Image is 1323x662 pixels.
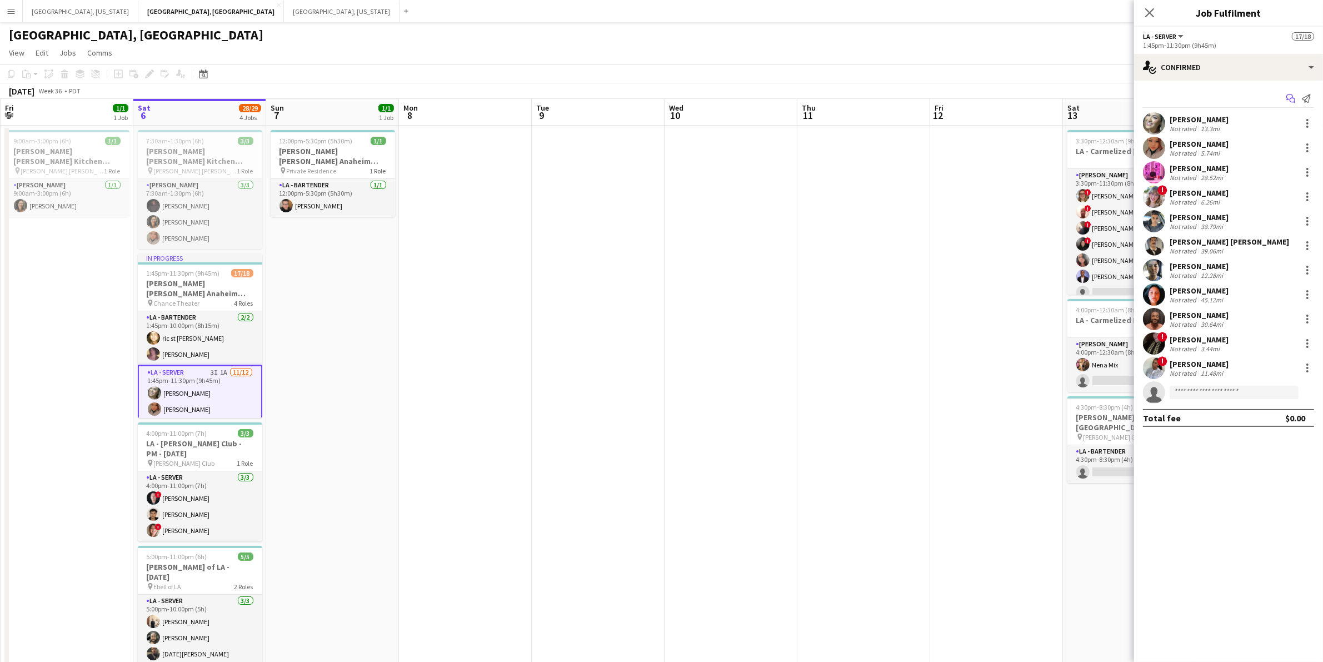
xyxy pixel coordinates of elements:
div: 4:00pm-12:30am (8h30m) (Sun)1/2LA - Carmelized Encino [DATE]1 Role[PERSON_NAME]3A1/24:00pm-12:30a... [1067,299,1192,392]
span: LA - Server [1143,32,1176,41]
span: 13 [1066,109,1080,122]
span: 3/3 [238,429,253,437]
span: Fri [935,103,943,113]
div: [PERSON_NAME] [1170,310,1229,320]
span: Mon [403,103,418,113]
div: [PERSON_NAME] [1170,139,1229,149]
span: 4:30pm-8:30pm (4h) [1076,403,1134,411]
div: [PERSON_NAME] [1170,188,1229,198]
span: 3:30pm-12:30am (9h) (Sun) [1076,137,1154,145]
span: ! [1157,356,1167,366]
h3: LA - Carmelized Encino [DATE] [1067,315,1192,325]
span: 28/29 [239,104,261,112]
span: 9 [535,109,549,122]
div: Confirmed [1134,54,1323,81]
span: 2 Roles [234,583,253,591]
app-job-card: 7:30am-1:30pm (6h)3/3[PERSON_NAME] [PERSON_NAME] Kitchen [DATE] [PERSON_NAME] [PERSON_NAME] Cater... [138,130,262,249]
span: ! [155,524,162,530]
span: 1 Role [370,167,386,175]
div: [PERSON_NAME] [1170,163,1229,173]
h3: [PERSON_NAME] [PERSON_NAME] Anaheim [DATE] [138,278,262,298]
span: 7 [269,109,284,122]
span: 1 Role [237,459,253,467]
div: [PERSON_NAME] [1170,212,1229,222]
div: 9:00am-3:00pm (6h)1/1[PERSON_NAME] [PERSON_NAME] Kitchen [DATE] [PERSON_NAME] [PERSON_NAME] Cater... [5,130,129,217]
span: 1/1 [378,104,394,112]
span: 1/1 [371,137,386,145]
button: [GEOGRAPHIC_DATA], [US_STATE] [284,1,400,22]
app-card-role: LA - Bartender8A0/14:30pm-8:30pm (4h) [1067,445,1192,483]
div: [PERSON_NAME] [1170,115,1229,125]
span: [PERSON_NAME] [PERSON_NAME] Catering [154,167,237,175]
span: 10 [667,109,683,122]
app-card-role: LA - Bartender2/21:45pm-10:00pm (8h15m)ric st [PERSON_NAME][PERSON_NAME] [138,311,262,365]
span: [PERSON_NAME] [PERSON_NAME] Catering [21,167,104,175]
div: 1 Job [113,113,128,122]
div: 12.28mi [1199,271,1225,280]
app-card-role: LA - Server3/34:00pm-11:00pm (7h)![PERSON_NAME][PERSON_NAME]![PERSON_NAME] [138,471,262,541]
div: 45.12mi [1199,296,1225,304]
span: 9:00am-3:00pm (6h) [14,137,72,145]
div: 6.26mi [1199,198,1222,206]
div: Not rated [1170,149,1199,157]
span: Ebell of LA [154,583,182,591]
app-job-card: 4:00pm-11:00pm (7h)3/3LA - [PERSON_NAME] Club - PM - [DATE] [PERSON_NAME] Club1 RoleLA - Server3/... [138,422,262,541]
app-card-role: [PERSON_NAME]3/37:30am-1:30pm (6h)[PERSON_NAME][PERSON_NAME][PERSON_NAME] [138,179,262,249]
h3: [PERSON_NAME] [PERSON_NAME] Anaheim [DATE] [271,146,395,166]
div: [PERSON_NAME] [1170,261,1229,271]
span: Fri [5,103,14,113]
div: [PERSON_NAME] [PERSON_NAME] [1170,237,1289,247]
button: [GEOGRAPHIC_DATA], [GEOGRAPHIC_DATA] [138,1,284,22]
div: Not rated [1170,173,1199,182]
span: [PERSON_NAME] Gallery [1084,433,1152,441]
div: Not rated [1170,247,1199,255]
div: 39.06mi [1199,247,1225,255]
h3: [PERSON_NAME] [GEOGRAPHIC_DATA] [DATE] [1067,412,1192,432]
span: 4:00pm-12:30am (8h30m) (Sun) [1076,306,1167,314]
span: Sat [138,103,151,113]
div: Not rated [1170,320,1199,328]
span: 1:45pm-11:30pm (9h45m) [147,269,220,277]
span: 17/18 [1292,32,1314,41]
div: 3.44mi [1199,345,1222,353]
span: 17/18 [231,269,253,277]
div: 3:30pm-12:30am (9h) (Sun)9/14LA - Carmelized [DATE]2 Roles[PERSON_NAME]2A6/73:30pm-11:30pm (8h)![... [1067,130,1192,295]
span: 4:00pm-11:00pm (7h) [147,429,207,437]
div: 1 Job [379,113,393,122]
div: 13.3mi [1199,125,1222,133]
span: ! [1157,332,1167,342]
a: View [4,46,29,60]
app-card-role: [PERSON_NAME]1/19:00am-3:00pm (6h)[PERSON_NAME] [5,179,129,217]
span: Jobs [59,48,76,58]
span: ! [155,491,162,498]
h3: [PERSON_NAME] [PERSON_NAME] Kitchen [DATE] [5,146,129,166]
span: Sat [1067,103,1080,113]
span: 8 [402,109,418,122]
a: Edit [31,46,53,60]
div: 4 Jobs [239,113,261,122]
span: Week 36 [37,87,64,95]
div: 38.79mi [1199,222,1225,231]
span: 5 [3,109,14,122]
span: Edit [36,48,48,58]
button: LA - Server [1143,32,1185,41]
div: 1:45pm-11:30pm (9h45m) [1143,41,1314,49]
div: 4:30pm-8:30pm (4h)0/1[PERSON_NAME] [GEOGRAPHIC_DATA] [DATE] [PERSON_NAME] Gallery1 RoleLA - Barte... [1067,396,1192,483]
div: Not rated [1170,296,1199,304]
span: 11 [800,109,816,122]
button: [GEOGRAPHIC_DATA], [US_STATE] [23,1,138,22]
a: Comms [83,46,117,60]
div: 11.48mi [1199,369,1225,377]
span: ! [1085,221,1091,228]
span: 4 Roles [234,299,253,307]
div: 5.74mi [1199,149,1222,157]
div: Not rated [1170,222,1199,231]
h3: [PERSON_NAME] of LA - [DATE] [138,562,262,582]
span: 1/1 [105,137,121,145]
h1: [GEOGRAPHIC_DATA], [GEOGRAPHIC_DATA] [9,27,263,43]
span: Sun [271,103,284,113]
div: [PERSON_NAME] [1170,359,1229,369]
app-card-role: [PERSON_NAME]3A1/24:00pm-12:30am (8h30m)Nena Mix [1067,338,1192,392]
h3: Job Fulfilment [1134,6,1323,20]
div: 28.52mi [1199,173,1225,182]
